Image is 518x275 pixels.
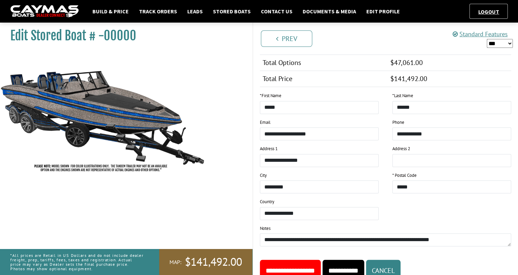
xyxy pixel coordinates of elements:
a: MAP:$141,492.00 [159,249,252,275]
a: Documents & Media [299,7,359,16]
label: City [260,172,267,179]
a: Standard Features [453,30,508,38]
a: Track Orders [136,7,180,16]
a: Leads [184,7,206,16]
td: Total Options [260,55,388,71]
label: First Name [260,92,281,99]
label: Last Name [392,92,413,99]
label: Address 1 [260,145,278,152]
label: * Postal Code [392,172,417,179]
img: caymas-dealer-connect-2ed40d3bc7270c1d8d7ffb4b79bf05adc795679939227970def78ec6f6c03838.gif [10,5,79,18]
label: Address 2 [392,145,410,152]
a: Logout [475,8,503,15]
p: *All prices are Retail in US Dollars and do not include dealer freight, prep, tariffs, fees, taxe... [10,250,144,275]
a: Prev [261,30,312,47]
a: Edit Profile [363,7,403,16]
a: Contact Us [257,7,296,16]
h1: Edit Stored Boat # -00000 [10,28,235,43]
a: Stored Boats [210,7,254,16]
span: $141,492.00 [390,74,427,83]
span: $47,061.00 [390,58,423,67]
a: Build & Price [89,7,132,16]
label: Email [260,119,270,126]
td: Total Price [260,71,388,87]
label: Notes [260,225,270,232]
label: Phone [392,119,404,126]
span: MAP: [169,259,181,266]
span: $141,492.00 [185,255,242,269]
label: Country [260,198,274,205]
